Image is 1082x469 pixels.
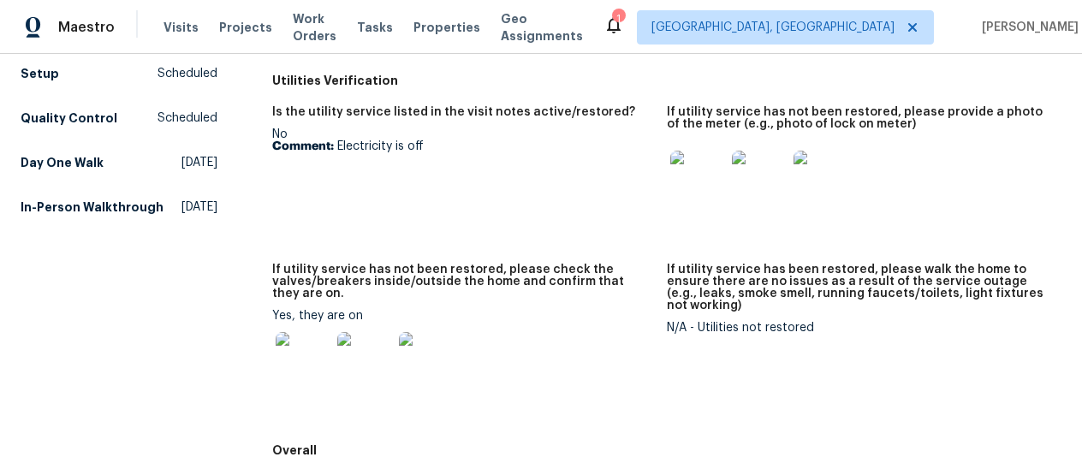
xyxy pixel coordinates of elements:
span: Scheduled [158,110,217,127]
h5: Quality Control [21,110,117,127]
a: Quality ControlScheduled [21,103,217,134]
h5: In-Person Walkthrough [21,199,163,216]
span: Geo Assignments [501,10,583,45]
span: Scheduled [158,65,217,82]
span: Tasks [357,21,393,33]
div: Yes, they are on [272,310,653,397]
span: [DATE] [181,199,217,216]
h5: Setup [21,65,59,82]
span: [DATE] [181,154,217,171]
a: In-Person Walkthrough[DATE] [21,192,217,223]
h5: Utilities Verification [272,72,1061,89]
span: [PERSON_NAME] [975,19,1079,36]
a: Day One Walk[DATE] [21,147,217,178]
h5: Overall [272,442,1061,459]
h5: If utility service has not been restored, please provide a photo of the meter (e.g., photo of loc... [667,106,1048,130]
span: Properties [413,19,480,36]
span: Visits [163,19,199,36]
div: No [272,128,653,152]
b: Comment: [272,140,334,152]
h5: Is the utility service listed in the visit notes active/restored? [272,106,635,118]
a: SetupScheduled [21,58,217,89]
h5: If utility service has been restored, please walk the home to ensure there are no issues as a res... [667,264,1048,312]
span: Maestro [58,19,115,36]
div: N/A - Utilities not restored [667,322,1048,334]
span: [GEOGRAPHIC_DATA], [GEOGRAPHIC_DATA] [651,19,895,36]
span: Projects [219,19,272,36]
h5: Day One Walk [21,154,104,171]
span: Work Orders [293,10,336,45]
div: 1 [612,10,624,27]
h5: If utility service has not been restored, please check the valves/breakers inside/outside the hom... [272,264,653,300]
p: Electricity is off [272,140,653,152]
